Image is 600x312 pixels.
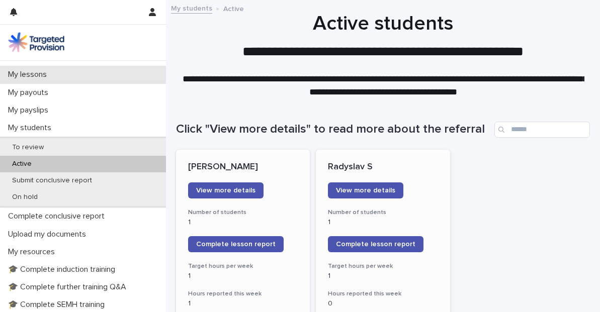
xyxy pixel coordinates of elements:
[188,162,298,173] p: [PERSON_NAME]
[4,282,134,292] p: 🎓 Complete further training Q&A
[328,218,438,227] p: 1
[223,3,244,14] p: Active
[188,299,298,308] p: 1
[196,241,276,248] span: Complete lesson report
[328,209,438,217] h3: Number of students
[328,272,438,280] p: 1
[196,187,255,194] span: View more details
[4,247,63,257] p: My resources
[4,212,113,221] p: Complete conclusive report
[328,299,438,308] p: 0
[4,88,56,97] p: My payouts
[4,193,46,201] p: On hold
[4,230,94,239] p: Upload my documents
[188,182,264,198] a: View more details
[4,265,123,274] p: 🎓 Complete induction training
[4,123,59,133] p: My students
[328,262,438,270] h3: Target hours per week
[494,122,590,138] input: Search
[8,32,64,52] img: M5nRWzHhSzIhMunXDL62
[188,218,298,227] p: 1
[4,160,40,168] p: Active
[336,241,415,248] span: Complete lesson report
[336,187,395,194] span: View more details
[188,262,298,270] h3: Target hours per week
[171,2,212,14] a: My students
[4,70,55,79] p: My lessons
[4,106,56,115] p: My payslips
[188,209,298,217] h3: Number of students
[188,236,284,252] a: Complete lesson report
[176,122,490,137] h1: Click "View more details" to read more about the referral
[328,236,423,252] a: Complete lesson report
[328,162,438,173] p: Radyslav S
[188,290,298,298] h3: Hours reported this week
[4,176,100,185] p: Submit conclusive report
[4,143,52,152] p: To review
[328,182,403,198] a: View more details
[328,290,438,298] h3: Hours reported this week
[4,300,113,309] p: 🎓 Complete SEMH training
[188,272,298,280] p: 1
[176,12,590,36] h1: Active students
